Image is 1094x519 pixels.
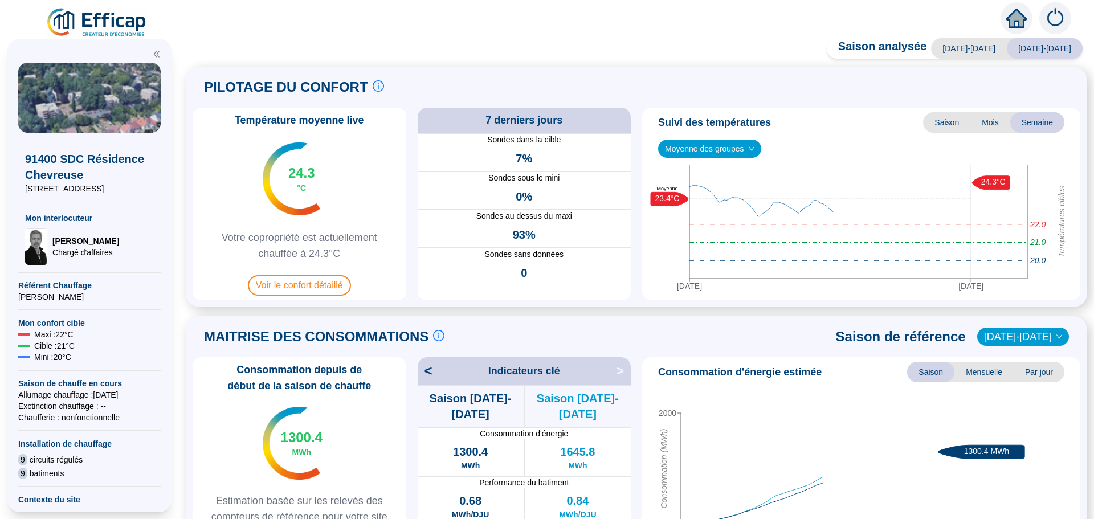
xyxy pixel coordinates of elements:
span: double-left [153,50,161,58]
text: 23.4°C [655,194,680,203]
span: Saison de chauffe en cours [18,378,161,389]
span: batiments [30,468,64,479]
span: Performance du batiment [418,477,631,488]
span: 1300.4 [281,428,323,447]
img: indicateur températures [263,407,320,480]
span: 9 [18,454,27,465]
span: Chargé d'affaires [52,247,119,258]
tspan: Températures cibles [1057,186,1066,258]
tspan: 2000 [659,408,676,418]
span: [DATE]-[DATE] [931,38,1007,59]
span: Consommation d'énergie [418,428,631,439]
tspan: 21.0 [1030,238,1046,247]
span: 0 [521,265,527,281]
span: Sondes sans données [418,248,631,260]
tspan: [DATE] [958,281,983,291]
span: 2022-2023 [984,328,1062,345]
span: Suivi des températures [658,115,771,130]
span: 1300.4 [453,444,488,460]
span: > [616,362,631,380]
span: Votre copropriété est actuellement chauffée à 24.3°C [197,230,402,261]
tspan: 22.0 [1030,220,1046,229]
span: 0% [516,189,532,205]
span: 7% [516,150,532,166]
span: Référent Chauffage [18,280,161,291]
span: Saison [923,112,970,133]
span: Maxi : 22 °C [34,329,74,340]
span: Semaine [1010,112,1064,133]
span: [DATE]-[DATE] [1007,38,1083,59]
span: 91400 SDC Résidence Chevreuse [25,151,154,183]
span: Saison analysée [827,38,927,59]
span: Mon interlocuteur [25,212,154,224]
text: Moyenne [656,186,677,192]
span: PILOTAGE DU CONFORT [204,78,368,96]
span: Par jour [1014,362,1064,382]
span: info-circle [433,330,444,341]
span: Saison [DATE]-[DATE] [525,390,631,422]
span: MAITRISE DES CONSOMMATIONS [204,328,428,346]
span: 0.68 [459,493,481,509]
span: Chaufferie : non fonctionnelle [18,412,161,423]
span: Saison [DATE]-[DATE] [418,390,524,422]
span: Mini : 20 °C [34,352,71,363]
span: info-circle [373,80,384,92]
img: Chargé d'affaires [25,228,48,265]
img: indicateur températures [263,142,320,215]
span: °C [297,182,306,194]
span: MWh [568,460,587,471]
span: Indicateurs clé [488,363,560,379]
text: 1300.4 MWh [964,447,1009,456]
span: Consommation d'énergie estimée [658,364,822,380]
span: Contexte du site [18,494,161,505]
span: Mon confort cible [18,317,161,329]
tspan: 20.0 [1030,256,1046,265]
span: 1645.8 [560,444,595,460]
span: Mois [970,112,1010,133]
span: Allumage chauffage : [DATE] [18,389,161,401]
span: down [1056,333,1063,340]
span: [PERSON_NAME] [52,235,119,247]
span: 9 [18,468,27,479]
tspan: Consommation (MWh) [659,429,668,509]
span: Consommation depuis de début de la saison de chauffe [197,362,402,394]
text: 24.3°C [981,178,1006,187]
span: Saison [907,362,954,382]
span: Cible : 21 °C [34,340,75,352]
span: 93% [513,227,536,243]
span: Sondes sous le mini [418,172,631,184]
span: 24.3 [288,164,315,182]
span: Mensuelle [954,362,1014,382]
span: [STREET_ADDRESS] [25,183,154,194]
span: Température moyenne live [228,112,371,128]
span: home [1006,8,1027,28]
span: down [748,145,755,152]
span: Saison de référence [836,328,966,346]
span: Moyenne des groupes [665,140,754,157]
span: Exctinction chauffage : -- [18,401,161,412]
tspan: [DATE] [677,281,702,291]
span: Voir le confort détaillé [248,275,351,296]
span: < [418,362,432,380]
img: efficap energie logo [46,7,149,39]
span: 0.84 [566,493,589,509]
span: Sondes au dessus du maxi [418,210,631,222]
span: Sondes dans la cible [418,134,631,146]
span: MWh [461,460,480,471]
span: 7 derniers jours [485,112,562,128]
span: Installation de chauffage [18,438,161,449]
span: [PERSON_NAME] [18,291,161,303]
span: MWh [292,447,311,458]
span: circuits régulés [30,454,83,465]
img: alerts [1039,2,1071,34]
